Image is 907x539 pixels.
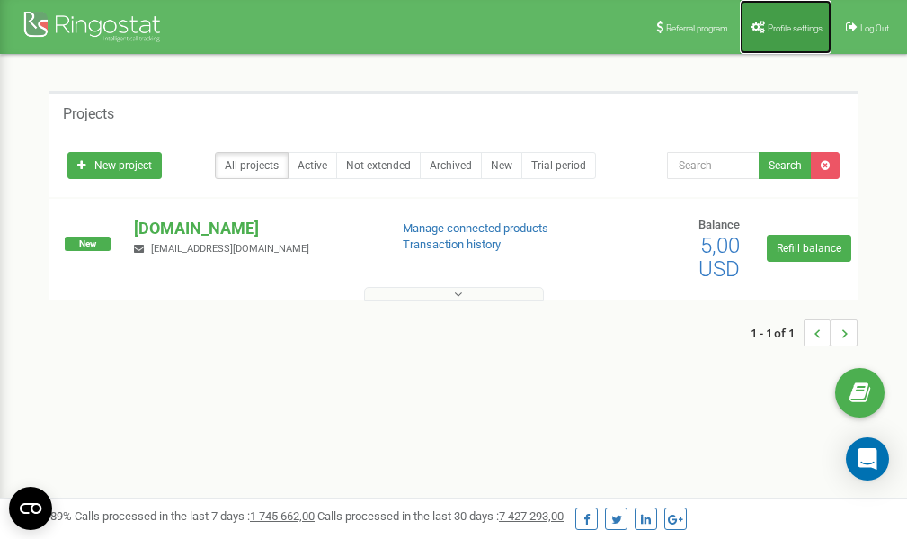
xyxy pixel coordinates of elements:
[420,152,482,179] a: Archived
[250,509,315,523] u: 1 745 662,00
[667,152,760,179] input: Search
[751,319,804,346] span: 1 - 1 of 1
[499,509,564,523] u: 7 427 293,00
[860,23,889,33] span: Log Out
[768,23,823,33] span: Profile settings
[403,221,548,235] a: Manage connected products
[336,152,421,179] a: Not extended
[151,243,309,255] span: [EMAIL_ADDRESS][DOMAIN_NAME]
[767,235,851,262] a: Refill balance
[317,509,564,523] span: Calls processed in the last 30 days :
[9,487,52,530] button: Open CMP widget
[666,23,728,33] span: Referral program
[846,437,889,481] div: Open Intercom Messenger
[288,152,337,179] a: Active
[67,152,162,179] a: New project
[698,233,740,282] span: 5,00 USD
[759,152,812,179] button: Search
[751,301,858,364] nav: ...
[75,509,315,523] span: Calls processed in the last 7 days :
[65,237,111,251] span: New
[521,152,596,179] a: Trial period
[403,238,501,251] a: Transaction history
[63,106,114,122] h5: Projects
[215,152,289,179] a: All projects
[134,217,373,240] p: [DOMAIN_NAME]
[698,218,740,231] span: Balance
[481,152,522,179] a: New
